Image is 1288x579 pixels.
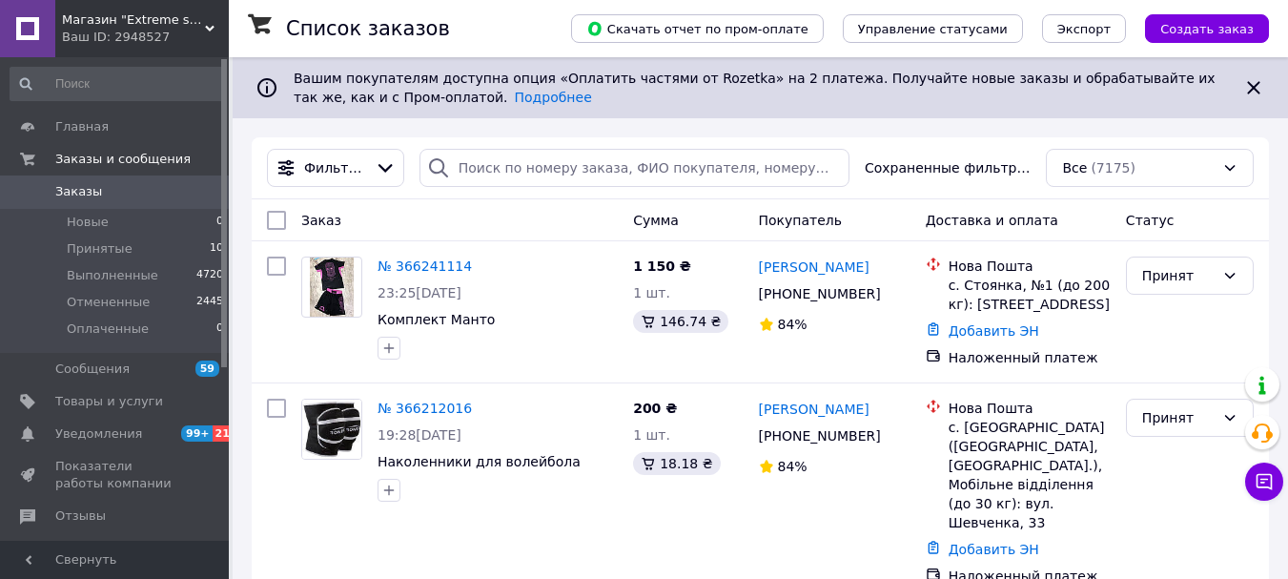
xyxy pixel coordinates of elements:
[759,400,869,419] a: [PERSON_NAME]
[949,542,1039,557] a: Добавить ЭН
[196,294,223,311] span: 2445
[216,321,223,338] span: 0
[55,183,102,200] span: Заказы
[926,213,1058,228] span: Доставка и оплата
[67,267,158,284] span: Выполненные
[294,71,1216,105] span: Вашим покупателям доступна опция «Оплатить частями от Rozetka» на 2 платежа. Получайте новые зака...
[571,14,824,43] button: Скачать отчет по пром-оплате
[419,149,849,187] input: Поиск по номеру заказа, ФИО покупателя, номеру телефона, Email, номеру накладной
[1126,213,1175,228] span: Статус
[759,213,843,228] span: Покупатель
[949,348,1111,367] div: Наложенный платеж
[378,401,472,416] a: № 366212016
[1091,160,1135,176] span: (7175)
[55,118,109,135] span: Главная
[778,459,808,474] span: 84%
[633,401,677,416] span: 200 ₴
[67,321,149,338] span: Оплаченные
[865,158,1032,177] span: Сохраненные фильтры:
[949,418,1111,532] div: с. [GEOGRAPHIC_DATA] ([GEOGRAPHIC_DATA], [GEOGRAPHIC_DATA].), Мобільне відділення (до 30 кг): вул...
[515,90,592,105] a: Подробнее
[210,240,223,258] span: 10
[213,425,235,442] span: 21
[1142,265,1215,286] div: Принят
[310,258,355,317] img: Фото товару
[55,393,163,410] span: Товары и услуги
[1145,14,1269,43] button: Создать заказ
[633,213,679,228] span: Сумма
[67,240,133,258] span: Принятые
[55,458,176,492] span: Показатели работы компании
[858,22,1008,36] span: Управление статусами
[216,214,223,231] span: 0
[55,151,191,168] span: Заказы и сообщения
[55,425,142,443] span: Уведомления
[1057,22,1111,36] span: Экспорт
[843,14,1023,43] button: Управление статусами
[949,399,1111,418] div: Нова Пошта
[301,213,341,228] span: Заказ
[62,29,229,46] div: Ваш ID: 2948527
[755,423,885,449] div: [PHONE_NUMBER]
[1160,22,1254,36] span: Создать заказ
[62,11,205,29] span: Магазин "Extreme sport"
[1142,407,1215,428] div: Принят
[633,285,670,300] span: 1 шт.
[949,276,1111,314] div: с. Стоянка, №1 (до 200 кг): [STREET_ADDRESS]
[10,67,225,101] input: Поиск
[1126,20,1269,35] a: Создать заказ
[378,258,472,274] a: № 366241114
[633,310,728,333] div: 146.74 ₴
[759,258,869,277] a: [PERSON_NAME]
[949,257,1111,276] div: Нова Пошта
[195,361,219,377] span: 59
[949,323,1039,339] a: Добавить ЭН
[633,427,670,443] span: 1 шт.
[378,285,461,300] span: 23:25[DATE]
[378,427,461,443] span: 19:28[DATE]
[304,158,367,177] span: Фильтры
[181,425,213,442] span: 99+
[755,280,885,307] div: [PHONE_NUMBER]
[1245,463,1283,501] button: Чат с покупателем
[301,257,362,318] a: Фото товару
[55,507,106,525] span: Отзывы
[378,454,581,469] a: Наколенники для волейбола
[633,452,720,475] div: 18.18 ₴
[301,399,362,460] a: Фото товару
[286,17,450,40] h1: Список заказов
[196,267,223,284] span: 4720
[1062,158,1087,177] span: Все
[55,361,130,378] span: Сообщения
[302,400,361,459] img: Фото товару
[1042,14,1126,43] button: Экспорт
[586,20,808,37] span: Скачать отчет по пром-оплате
[67,214,109,231] span: Новые
[67,294,150,311] span: Отмененные
[378,312,495,327] a: Комплект Манто
[778,317,808,332] span: 84%
[633,258,691,274] span: 1 150 ₴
